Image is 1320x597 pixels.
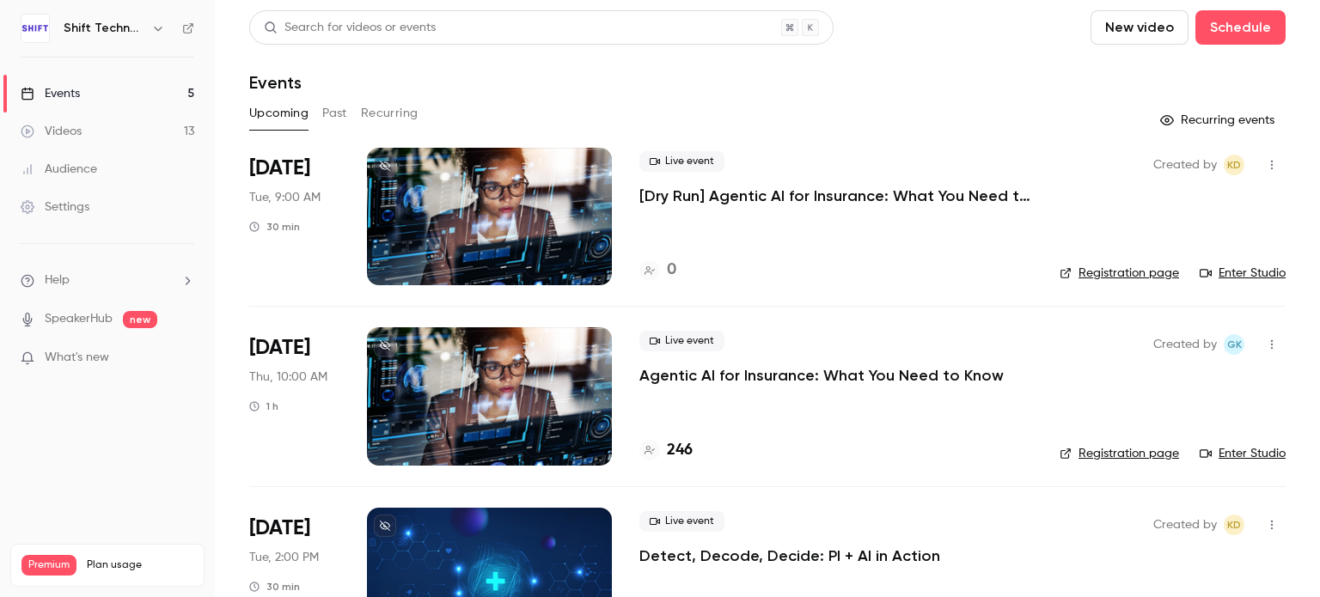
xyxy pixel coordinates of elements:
[87,558,193,572] span: Plan usage
[64,20,144,37] h6: Shift Technology
[249,334,310,362] span: [DATE]
[249,580,300,594] div: 30 min
[639,511,724,532] span: Live event
[1200,445,1286,462] a: Enter Studio
[1152,107,1286,134] button: Recurring events
[322,100,347,127] button: Past
[249,515,310,542] span: [DATE]
[1153,334,1217,355] span: Created by
[264,19,436,37] div: Search for videos or events
[45,310,113,328] a: SpeakerHub
[249,100,309,127] button: Upcoming
[667,259,676,282] h4: 0
[361,100,419,127] button: Recurring
[639,331,724,351] span: Live event
[45,271,70,289] span: Help
[249,155,310,182] span: [DATE]
[21,198,89,216] div: Settings
[639,186,1032,206] a: [Dry Run] Agentic AI for Insurance: What You Need to Know
[249,148,339,285] div: Sep 23 Tue, 9:00 AM (America/New York)
[174,350,194,366] iframe: Noticeable Trigger
[249,72,302,93] h1: Events
[249,549,319,566] span: Tue, 2:00 PM
[639,259,676,282] a: 0
[1227,515,1241,535] span: KD
[249,327,339,465] div: Sep 25 Thu, 10:00 AM (America/New York)
[21,161,97,178] div: Audience
[639,439,693,462] a: 246
[639,365,1004,386] a: Agentic AI for Insurance: What You Need to Know
[21,15,49,42] img: Shift Technology
[249,189,321,206] span: Tue, 9:00 AM
[1153,155,1217,175] span: Created by
[21,555,76,576] span: Premium
[249,369,327,386] span: Thu, 10:00 AM
[1091,10,1189,45] button: New video
[21,123,82,140] div: Videos
[1060,265,1179,282] a: Registration page
[639,545,940,566] a: Detect, Decode, Decide: PI + AI in Action
[21,85,80,102] div: Events
[1153,515,1217,535] span: Created by
[1224,334,1244,355] span: Gaud KROTOFF
[1224,155,1244,175] span: Kristen DeLuca
[639,151,724,172] span: Live event
[249,399,278,413] div: 1 h
[1227,155,1241,175] span: KD
[1060,445,1179,462] a: Registration page
[21,271,194,289] li: help-dropdown-opener
[1195,10,1286,45] button: Schedule
[1200,265,1286,282] a: Enter Studio
[667,439,693,462] h4: 246
[1227,334,1242,355] span: GK
[45,349,109,367] span: What's new
[123,311,157,328] span: new
[249,220,300,234] div: 30 min
[1224,515,1244,535] span: Kristen DeLuca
